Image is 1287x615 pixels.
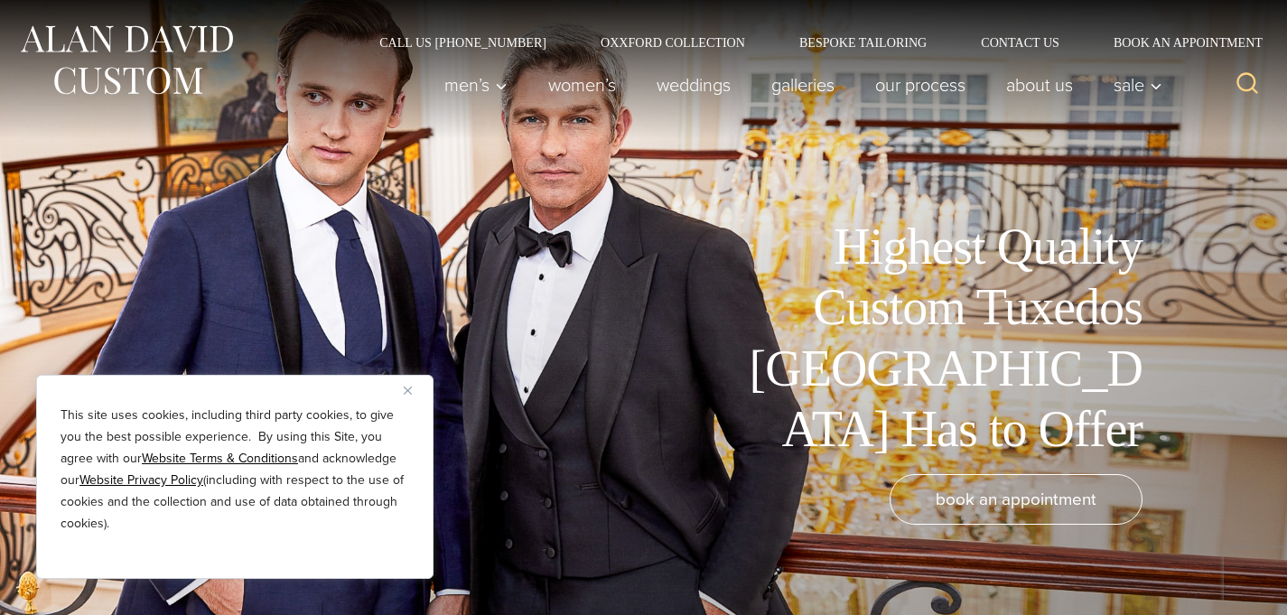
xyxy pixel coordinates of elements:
[444,76,508,94] span: Men’s
[1226,63,1269,107] button: View Search Form
[772,36,954,49] a: Bespoke Tailoring
[142,449,298,468] a: Website Terms & Conditions
[954,36,1086,49] a: Contact Us
[79,471,203,489] a: Website Privacy Policy
[855,67,986,103] a: Our Process
[18,20,235,100] img: Alan David Custom
[736,217,1142,460] h1: Highest Quality Custom Tuxedos [GEOGRAPHIC_DATA] Has to Offer
[424,67,1172,103] nav: Primary Navigation
[1086,36,1269,49] a: Book an Appointment
[61,405,409,535] p: This site uses cookies, including third party cookies, to give you the best possible experience. ...
[528,67,637,103] a: Women’s
[751,67,855,103] a: Galleries
[574,36,772,49] a: Oxxford Collection
[404,387,412,395] img: Close
[352,36,1269,49] nav: Secondary Navigation
[404,379,425,401] button: Close
[986,67,1094,103] a: About Us
[890,474,1142,525] a: book an appointment
[637,67,751,103] a: weddings
[352,36,574,49] a: Call Us [PHONE_NUMBER]
[1114,76,1162,94] span: Sale
[936,486,1096,512] span: book an appointment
